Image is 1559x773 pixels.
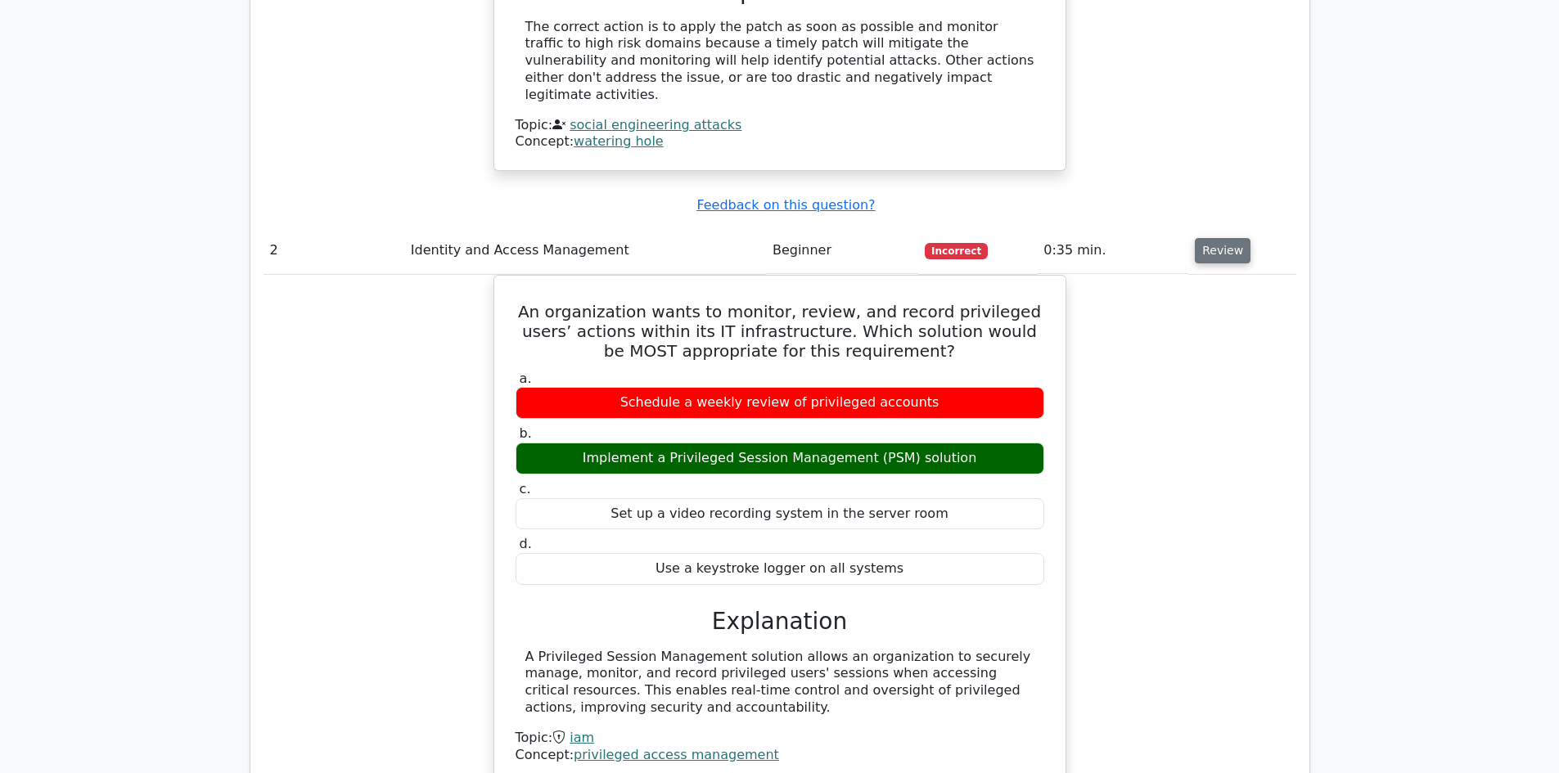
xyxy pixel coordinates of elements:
div: Concept: [516,747,1044,764]
span: b. [520,425,532,441]
a: watering hole [574,133,664,149]
span: Incorrect [925,243,988,259]
div: Topic: [516,730,1044,747]
div: The correct action is to apply the patch as soon as possible and monitor traffic to high risk dom... [525,19,1034,104]
a: iam [570,730,594,745]
a: privileged access management [574,747,779,762]
span: c. [520,481,531,497]
div: Set up a video recording system in the server room [516,498,1044,530]
h5: An organization wants to monitor, review, and record privileged users’ actions within its IT infr... [514,302,1046,361]
div: Schedule a weekly review of privileged accounts [516,387,1044,419]
a: social engineering attacks [570,117,741,133]
td: Beginner [766,227,918,274]
div: A Privileged Session Management solution allows an organization to securely manage, monitor, and ... [525,649,1034,717]
div: Topic: [516,117,1044,134]
button: Review [1195,238,1250,263]
a: Feedback on this question? [696,197,875,213]
td: 0:35 min. [1037,227,1188,274]
div: Concept: [516,133,1044,151]
td: Identity and Access Management [404,227,766,274]
span: d. [520,536,532,551]
h3: Explanation [525,608,1034,636]
div: Use a keystroke logger on all systems [516,553,1044,585]
span: a. [520,371,532,386]
td: 2 [264,227,404,274]
div: Implement a Privileged Session Management (PSM) solution [516,443,1044,474]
